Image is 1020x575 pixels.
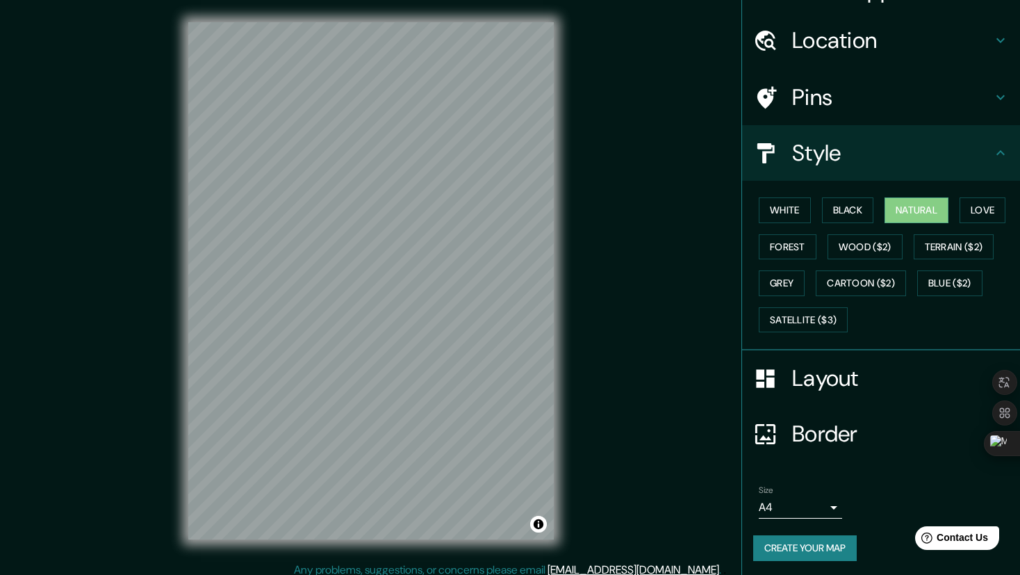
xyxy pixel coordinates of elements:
button: Toggle attribution [530,516,547,533]
h4: Location [792,26,992,54]
button: Terrain ($2) [914,234,994,260]
div: Layout [742,350,1020,406]
button: Love [960,197,1005,223]
h4: Pins [792,83,992,111]
div: Border [742,406,1020,462]
div: Style [742,125,1020,181]
button: Blue ($2) [917,270,982,296]
div: Pins [742,70,1020,125]
button: Create your map [753,535,857,561]
button: Wood ($2) [828,234,903,260]
div: A4 [759,496,842,519]
h4: Style [792,139,992,167]
button: Forest [759,234,816,260]
iframe: Help widget launcher [896,521,1005,560]
div: Location [742,13,1020,68]
canvas: Map [188,22,554,540]
label: Size [759,485,773,496]
button: Natural [885,197,948,223]
h4: Border [792,420,992,448]
button: Black [822,197,874,223]
h4: Layout [792,364,992,392]
button: Grey [759,270,805,296]
button: White [759,197,811,223]
button: Satellite ($3) [759,307,848,333]
button: Cartoon ($2) [816,270,906,296]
